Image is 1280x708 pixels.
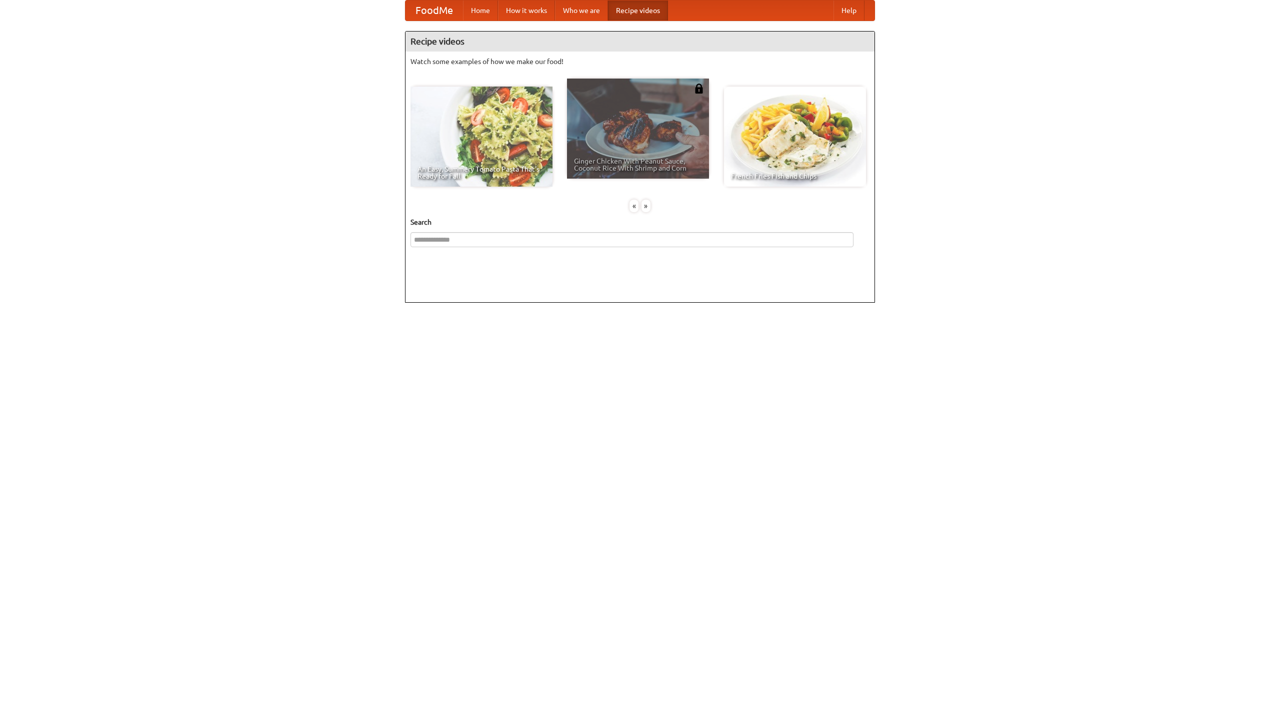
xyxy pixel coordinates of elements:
[731,173,859,180] span: French Fries Fish and Chips
[410,87,552,187] a: An Easy, Summery Tomato Pasta That's Ready for Fall
[410,217,869,227] h5: Search
[629,200,638,212] div: «
[405,1,463,21] a: FoodMe
[724,87,866,187] a: French Fries Fish and Chips
[417,166,545,180] span: An Easy, Summery Tomato Pasta That's Ready for Fall
[405,32,874,52] h4: Recipe videos
[694,84,704,94] img: 483408.png
[410,57,869,67] p: Watch some examples of how we make our food!
[555,1,608,21] a: Who we are
[608,1,668,21] a: Recipe videos
[641,200,650,212] div: »
[463,1,498,21] a: Home
[833,1,864,21] a: Help
[498,1,555,21] a: How it works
